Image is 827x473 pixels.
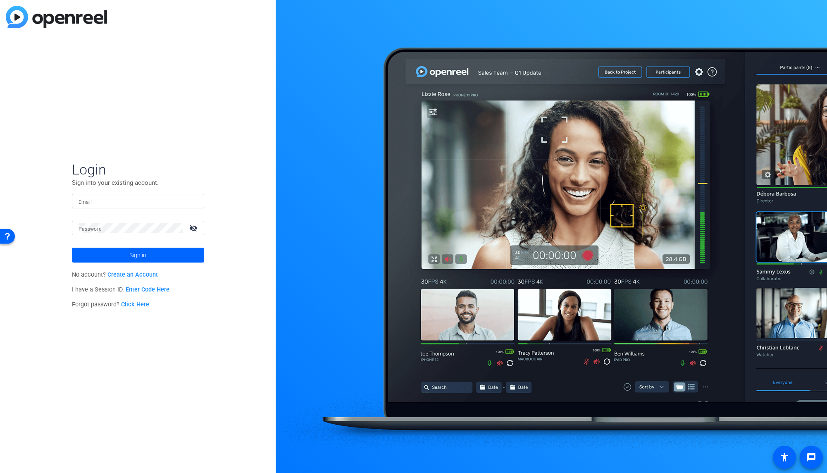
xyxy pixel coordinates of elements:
[72,248,204,263] button: Sign in
[79,226,102,232] mat-label: Password
[129,245,146,265] span: Sign in
[72,161,204,178] span: Login
[72,178,204,187] p: Sign into your existing account.
[72,286,170,293] span: I have a Session ID.
[72,271,158,278] span: No account?
[72,301,150,308] span: Forgot password?
[779,452,789,462] mat-icon: accessibility
[184,222,204,234] mat-icon: visibility_off
[6,6,107,28] img: blue-gradient.svg
[107,271,158,278] a: Create an Account
[121,301,149,308] a: Click Here
[806,452,816,462] mat-icon: message
[79,199,92,205] mat-label: Email
[79,196,198,206] input: Enter Email Address
[126,286,169,293] a: Enter Code Here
